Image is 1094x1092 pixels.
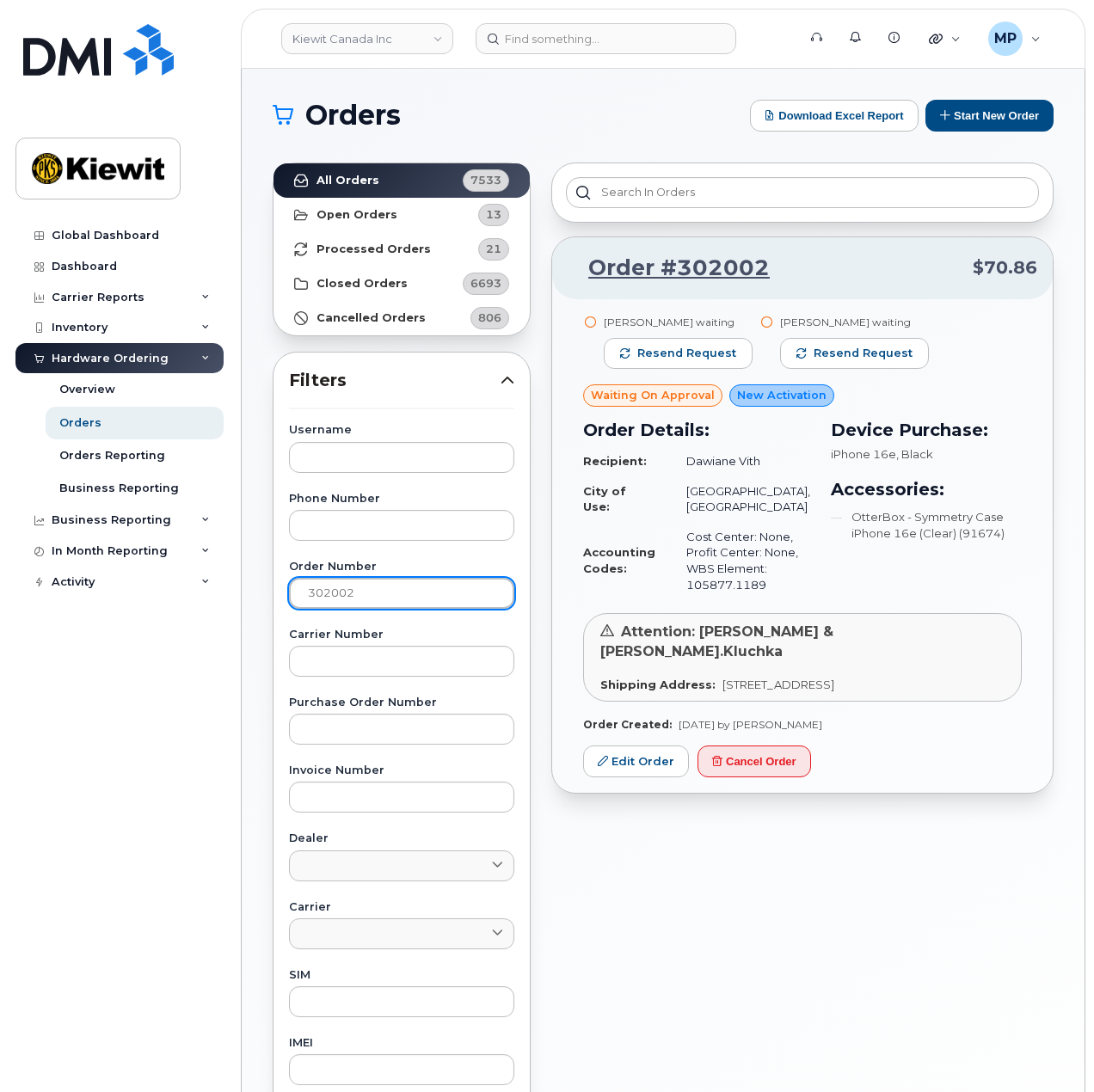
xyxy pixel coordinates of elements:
span: Resend request [637,346,736,361]
a: Edit Order [583,745,689,777]
span: 7533 [470,172,501,188]
h3: Device Purchase: [831,417,1022,443]
td: [GEOGRAPHIC_DATA], [GEOGRAPHIC_DATA] [671,476,810,522]
button: Resend request [780,338,929,369]
label: SIM [289,970,514,981]
label: Invoice Number [289,765,514,776]
strong: Order Created: [583,718,672,731]
input: Search in orders [566,177,1039,208]
label: Dealer [289,833,514,844]
label: Purchase Order Number [289,697,514,709]
label: Carrier [289,902,514,913]
button: Start New Order [925,100,1054,132]
span: [STREET_ADDRESS] [722,678,834,691]
td: Cost Center: None, Profit Center: None, WBS Element: 105877.1189 [671,522,810,599]
span: 13 [486,206,501,223]
span: Filters [289,368,501,393]
span: iPhone 16e [831,447,896,461]
button: Cancel Order [698,745,811,777]
a: Closed Orders6693 [273,267,530,301]
strong: Accounting Codes: [583,545,655,575]
span: $70.86 [973,255,1037,280]
span: Attention: [PERSON_NAME] & [PERSON_NAME].Kluchka [600,623,833,659]
h3: Order Details: [583,417,810,443]
span: 806 [478,310,501,326]
div: [PERSON_NAME] waiting [604,315,753,329]
button: Download Excel Report [750,100,919,132]
span: New Activation [737,387,827,403]
a: All Orders7533 [273,163,530,198]
strong: All Orders [317,174,379,187]
iframe: Messenger Launcher [1019,1017,1081,1079]
a: Order #302002 [568,253,770,284]
td: Dawiane Vith [671,446,810,476]
h3: Accessories: [831,476,1022,502]
strong: Processed Orders [317,242,431,256]
label: IMEI [289,1038,514,1049]
span: , Black [896,447,933,461]
a: Cancelled Orders806 [273,301,530,335]
span: [DATE] by [PERSON_NAME] [679,718,822,731]
label: Carrier Number [289,629,514,641]
label: Phone Number [289,494,514,505]
li: OtterBox - Symmetry Case iPhone 16e (Clear) (91674) [831,509,1022,541]
label: Username [289,425,514,436]
span: 6693 [470,275,501,291]
strong: Open Orders [317,208,397,222]
label: Order Number [289,561,514,573]
strong: Closed Orders [317,277,408,291]
strong: Recipient: [583,454,647,468]
strong: Cancelled Orders [317,311,426,325]
a: Processed Orders21 [273,232,530,267]
span: Resend request [814,346,913,361]
button: Resend request [604,338,753,369]
span: 21 [486,241,501,257]
span: Orders [305,102,401,128]
strong: City of Use: [583,484,626,514]
a: Open Orders13 [273,198,530,232]
strong: Shipping Address: [600,678,716,691]
div: [PERSON_NAME] waiting [780,315,929,329]
span: Waiting On Approval [591,387,715,403]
